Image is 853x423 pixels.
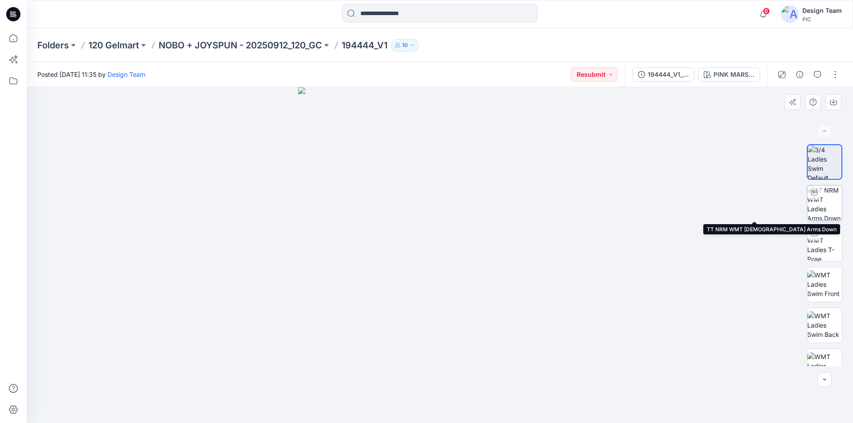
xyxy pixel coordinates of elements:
img: eyJhbGciOiJIUzI1NiIsImtpZCI6IjAiLCJzbHQiOiJzZXMiLCJ0eXAiOiJKV1QifQ.eyJkYXRhIjp7InR5cGUiOiJzdG9yYW... [298,87,582,423]
img: TT NRM WMT Ladies T-Pose [807,226,842,261]
div: PIC [802,16,842,23]
button: 194444_V1_V2 [632,67,694,82]
img: avatar [781,5,799,23]
button: 10 [391,39,419,51]
div: 194444_V1_V2 [648,70,689,79]
div: Design Team [802,5,842,16]
a: Design Team [108,71,145,78]
img: WMT Ladies Swim Front [807,270,842,298]
a: 120 Gelmart [88,39,139,51]
button: Details [793,67,807,82]
img: TT NRM WMT Ladies Arms Down [807,186,842,220]
p: 194444_V1 [342,39,387,51]
img: 3/4 Ladies Swim Default [808,145,841,179]
a: Folders [37,39,69,51]
span: Posted [DATE] 11:35 by [37,70,145,79]
a: NOBO + JOYSPUN - 20250912_120_GC [159,39,322,51]
img: WMT Ladies Swim Back [807,311,842,339]
p: 10 [402,40,408,50]
div: PINK MARSHMALLOW [713,70,754,79]
button: PINK MARSHMALLOW [698,67,760,82]
img: WMT Ladies Swim Left [807,352,842,380]
span: 6 [763,8,770,15]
